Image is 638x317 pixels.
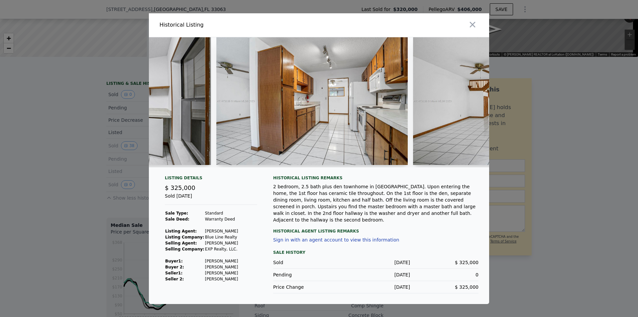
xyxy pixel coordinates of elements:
[165,235,204,239] strong: Listing Company:
[410,271,478,278] div: 0
[273,237,399,242] button: Sign in with an agent account to view this information
[342,271,410,278] div: [DATE]
[165,259,183,263] strong: Buyer 1 :
[165,184,195,191] span: $ 325,000
[273,183,478,223] div: 2 bedroom, 2.5 bath plus den townhome in [GEOGRAPHIC_DATA]. Upon entering the home, the 1st floor...
[205,258,239,264] td: [PERSON_NAME]
[165,277,184,281] strong: Seller 2:
[165,193,257,205] div: Sold [DATE]
[342,259,410,266] div: [DATE]
[205,210,239,216] td: Standard
[205,246,239,252] td: EXP Realty, LLC.
[205,234,239,240] td: Blue Line Realty
[273,259,342,266] div: Sold
[455,260,478,265] span: $ 325,000
[205,216,239,222] td: Warranty Deed
[273,284,342,290] div: Price Change
[165,175,257,183] div: Listing Details
[413,37,604,165] img: Property Img
[205,228,239,234] td: [PERSON_NAME]
[205,240,239,246] td: [PERSON_NAME]
[165,217,189,222] strong: Sale Deed:
[455,284,478,290] span: $ 325,000
[165,241,197,245] strong: Selling Agent:
[205,270,239,276] td: [PERSON_NAME]
[165,265,184,269] strong: Buyer 2:
[165,229,197,234] strong: Listing Agent:
[205,276,239,282] td: [PERSON_NAME]
[216,37,408,165] img: Property Img
[273,223,478,234] div: Historical Agent Listing Remarks
[273,175,478,181] div: Historical Listing remarks
[159,21,316,29] div: Historical Listing
[273,248,478,256] div: Sale History
[165,247,204,251] strong: Selling Company:
[342,284,410,290] div: [DATE]
[165,271,182,275] strong: Seller 1 :
[273,271,342,278] div: Pending
[205,264,239,270] td: [PERSON_NAME]
[165,211,188,216] strong: Sale Type:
